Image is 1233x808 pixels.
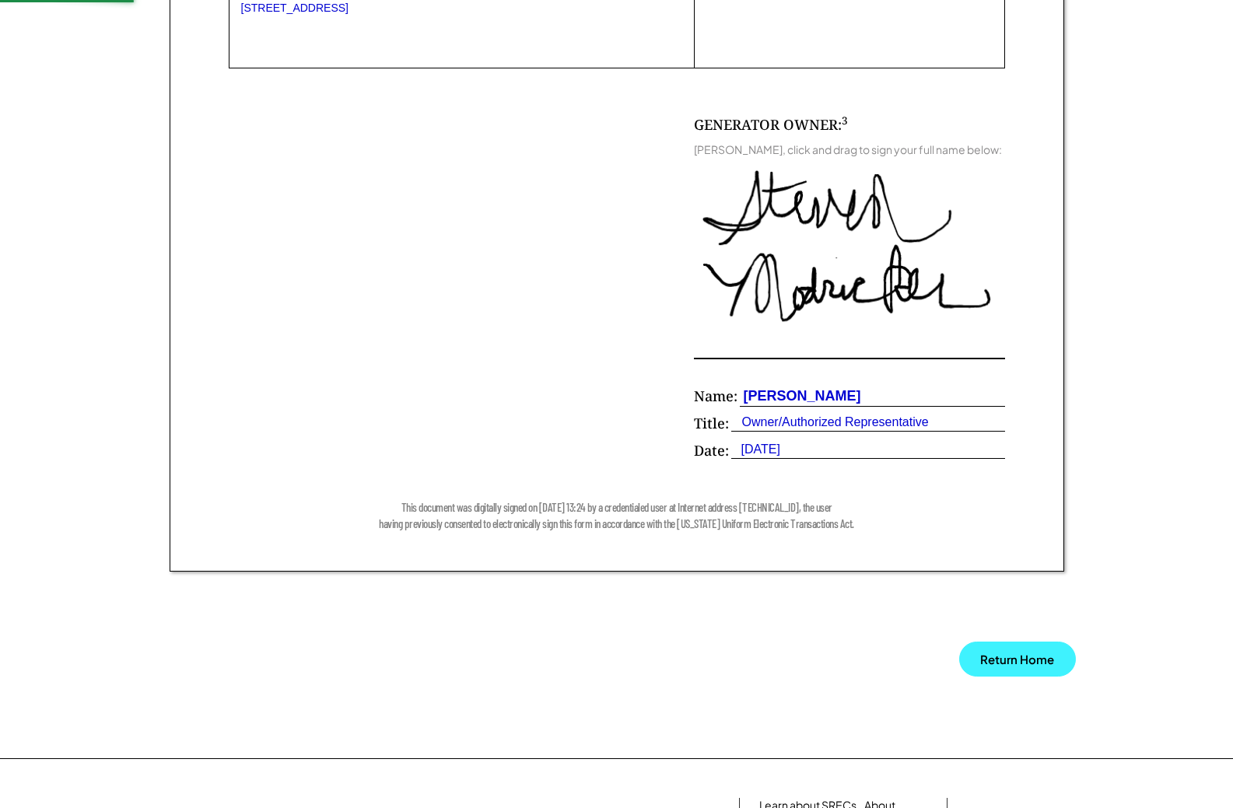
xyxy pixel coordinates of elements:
[694,414,729,433] div: Title:
[959,642,1076,677] button: Return Home
[241,2,683,15] div: [STREET_ADDRESS]
[694,387,737,406] div: Name:
[694,115,848,135] div: GENERATOR OWNER:
[842,114,848,128] sup: 3
[731,441,780,458] div: [DATE]
[694,441,729,460] div: Date:
[731,414,929,431] div: Owner/Authorized Representative
[694,165,1005,358] img: 6DlE7kAAAAGSURBVAMAOGGkuMU5WGQAAAAASUVORK5CYII=
[229,499,1005,532] div: This document was digitally signed on [DATE] 13:24 by a credentialed user at Internet address [TE...
[694,142,1002,156] div: [PERSON_NAME], click and drag to sign your full name below:
[740,387,861,406] div: [PERSON_NAME]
